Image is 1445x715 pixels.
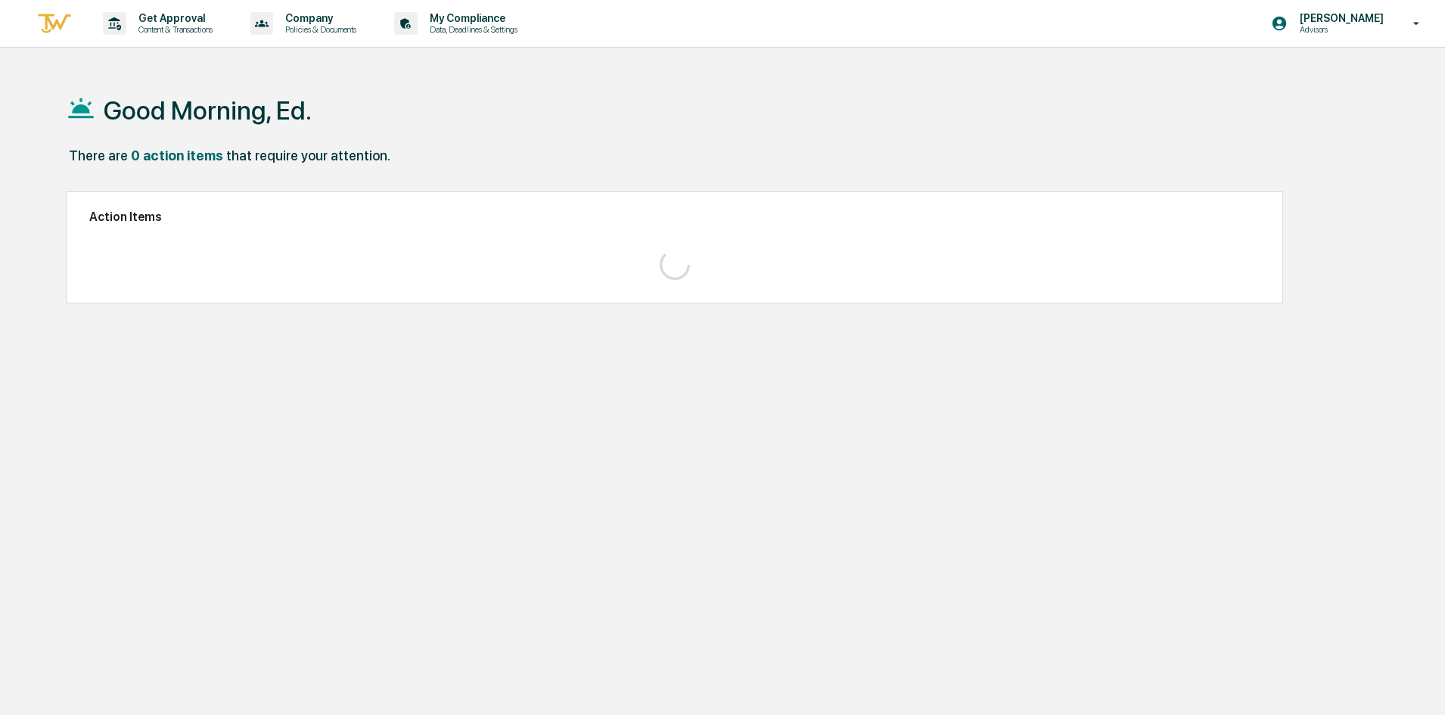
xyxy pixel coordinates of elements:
p: [PERSON_NAME] [1288,12,1391,24]
p: Advisors [1288,24,1391,35]
h2: Action Items [89,210,1260,224]
p: Policies & Documents [273,24,364,35]
p: Content & Transactions [126,24,220,35]
div: There are [69,148,128,163]
p: Company [273,12,364,24]
p: Get Approval [126,12,220,24]
div: that require your attention. [226,148,390,163]
h1: Good Morning, Ed. [104,95,312,126]
img: logo [36,11,73,36]
p: Data, Deadlines & Settings [418,24,525,35]
p: My Compliance [418,12,525,24]
div: 0 action items [131,148,223,163]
